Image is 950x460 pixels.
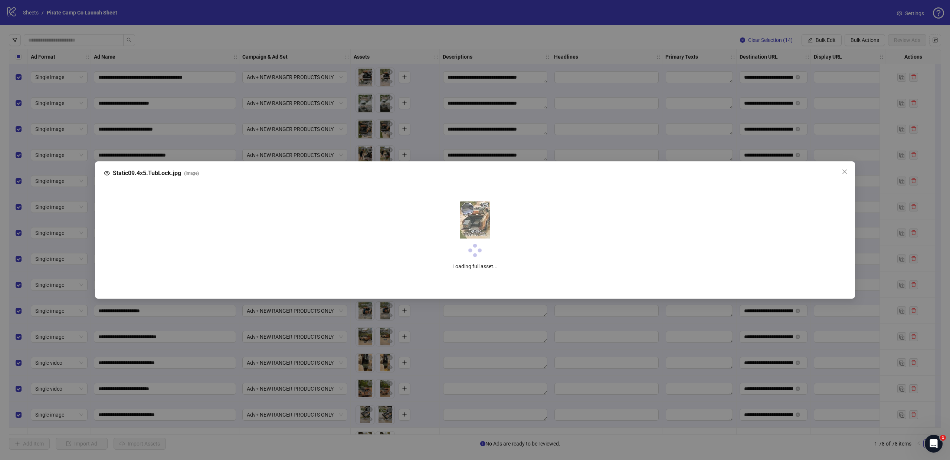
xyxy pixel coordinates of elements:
[104,170,110,176] span: eye
[113,169,181,178] span: Static09.4x5.TubLock.jpg
[839,166,851,178] button: Close
[842,169,848,175] span: close
[460,201,490,239] img: Static09.4x5.TubLock.jpg
[184,170,199,177] span: ( image )
[925,435,943,453] iframe: Intercom live chat
[125,262,825,270] span: Loading full asset...
[940,435,946,441] span: 1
